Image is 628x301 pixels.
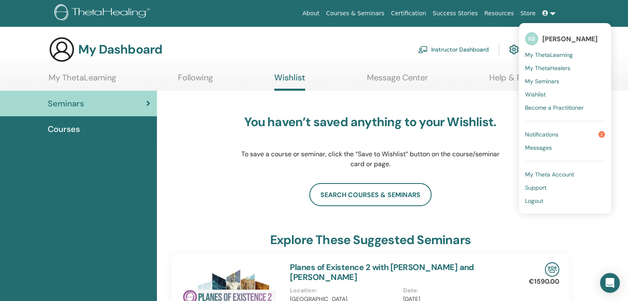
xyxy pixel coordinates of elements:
img: generic-user-icon.jpg [49,36,75,63]
span: Support [525,184,546,191]
a: My ThetaHealers [525,61,605,75]
span: My ThetaLearning [525,51,573,59]
img: In-Person Seminar [545,262,559,277]
span: Notifications [525,131,558,138]
a: My ThetaLearning [49,73,116,89]
span: My ThetaHealers [525,64,570,72]
span: Messages [525,144,552,151]
a: My Account [509,40,555,59]
a: Instructor Dashboard [418,40,489,59]
span: [PERSON_NAME] [542,35,598,43]
p: Date : [403,286,511,295]
a: Become a Practitioner [525,101,605,114]
h3: My Dashboard [78,42,162,57]
span: Courses [48,123,80,135]
a: Success Stories [430,6,481,21]
span: Logout [525,197,543,205]
a: Help & Resources [489,73,556,89]
span: Wishlist [525,91,546,98]
div: Open Intercom Messenger [600,273,620,293]
span: My Theta Account [525,171,574,178]
span: KB [525,32,538,45]
p: To save a course or seminar, click the “Save to Wishlist” button on the course/seminar card or page. [240,149,500,169]
a: Support [525,181,605,194]
a: Message Center [367,73,428,89]
a: About [299,6,322,21]
a: Following [178,73,213,89]
a: Messages [525,141,605,154]
h3: explore these suggested seminars [270,233,470,247]
a: My Theta Account [525,168,605,181]
h3: You haven’t saved anything to your Wishlist. [240,115,500,129]
a: Store [517,6,539,21]
a: My Seminars [525,75,605,88]
a: Planes of Existence 2 with [PERSON_NAME] and [PERSON_NAME] [290,262,474,282]
a: KB[PERSON_NAME] [525,29,605,48]
span: My Seminars [525,78,559,85]
p: €1590.00 [529,277,559,287]
a: Resources [481,6,517,21]
a: Wishlist [274,73,305,91]
a: search courses & seminars [309,183,432,206]
span: Become a Practitioner [525,104,584,111]
a: Notifications2 [525,128,605,141]
a: Wishlist [525,88,605,101]
img: cog.svg [509,42,519,56]
a: Courses & Seminars [323,6,388,21]
span: 2 [598,131,605,138]
span: Seminars [48,97,84,110]
img: logo.png [54,4,153,23]
a: My ThetaLearning [525,48,605,61]
a: Certification [388,6,429,21]
img: chalkboard-teacher.svg [418,46,428,53]
p: Location : [290,286,398,295]
a: Logout [525,194,605,207]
